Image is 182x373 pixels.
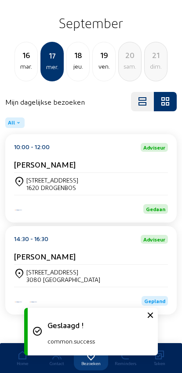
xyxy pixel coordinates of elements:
div: 17 [41,49,63,62]
img: Iso Protect [29,301,38,303]
div: 16 [15,49,37,61]
div: Taken [142,361,177,366]
div: 19 [93,49,115,61]
div: 18 [67,49,89,61]
img: Energy Protect Ramen & Deuren [14,209,23,211]
div: 10:00 - 12:00 [14,143,50,152]
div: mar. [15,61,37,72]
span: Adviseur [143,237,165,242]
div: sam. [119,61,141,72]
a: Home [5,346,40,370]
p: common.success [47,337,148,345]
div: jeu. [67,61,89,72]
a: Taken [142,346,177,370]
div: 14:30 - 16:30 [14,235,48,244]
cam-card-title: [PERSON_NAME] [14,252,76,261]
h2: September [5,12,177,34]
div: ven. [93,61,115,72]
div: mer. [41,62,63,72]
div: [STREET_ADDRESS] [26,268,100,276]
div: 20 [119,49,141,61]
span: Gedaan [146,206,165,212]
div: 1620 DROGENBOS [26,184,78,191]
div: [STREET_ADDRESS] [26,176,78,184]
cam-card-title: [PERSON_NAME] [14,160,76,169]
div: dim. [145,61,167,72]
div: Reminders [108,361,142,366]
div: Bezoeken [74,361,108,366]
span: Gepland [144,298,165,304]
img: Energy Protect Ramen & Deuren [14,301,23,303]
div: 3080 [GEOGRAPHIC_DATA] [26,276,100,283]
h4: Mijn dagelijkse bezoeken [5,98,85,106]
span: Adviseur [143,145,165,150]
p: Geslaagd ! [47,320,148,329]
div: 21 [145,49,167,61]
div: Contact [40,361,74,366]
div: Home [5,361,40,366]
span: All [8,119,15,126]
